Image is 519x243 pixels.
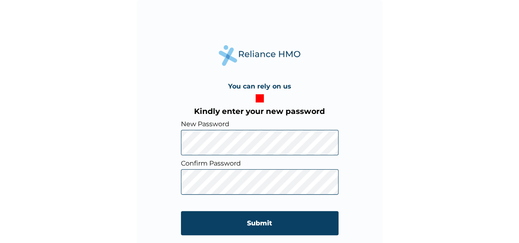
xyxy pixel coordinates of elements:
img: Reliance Health's Logo [219,45,301,66]
label: Confirm Password [181,159,338,167]
h4: You can rely on us [228,82,291,90]
label: New Password [181,120,338,128]
input: Submit [181,211,338,235]
h3: Kindly enter your new password [181,107,338,116]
